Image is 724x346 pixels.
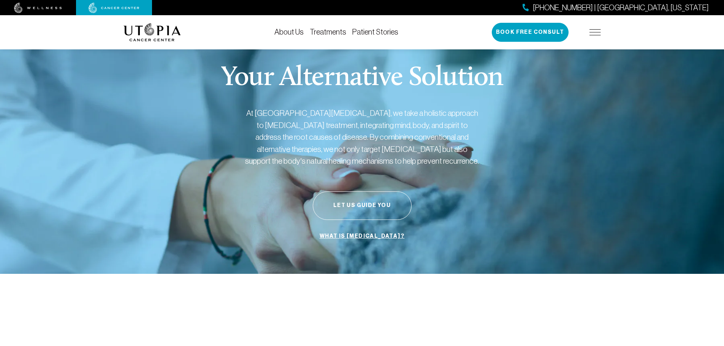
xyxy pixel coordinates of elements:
[318,229,406,243] a: What is [MEDICAL_DATA]?
[523,2,709,13] a: [PHONE_NUMBER] | [GEOGRAPHIC_DATA], [US_STATE]
[313,191,412,220] button: Let Us Guide You
[89,3,139,13] img: cancer center
[221,65,503,92] p: Your Alternative Solution
[352,28,398,36] a: Patient Stories
[274,28,304,36] a: About Us
[589,29,601,35] img: icon-hamburger
[244,107,480,167] p: At [GEOGRAPHIC_DATA][MEDICAL_DATA], we take a holistic approach to [MEDICAL_DATA] treatment, inte...
[14,3,62,13] img: wellness
[310,28,346,36] a: Treatments
[533,2,709,13] span: [PHONE_NUMBER] | [GEOGRAPHIC_DATA], [US_STATE]
[124,23,181,41] img: logo
[492,23,569,42] button: Book Free Consult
